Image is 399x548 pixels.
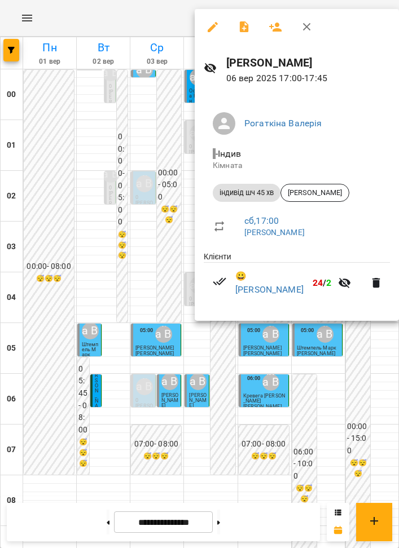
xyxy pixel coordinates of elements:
h6: [PERSON_NAME] [226,54,390,72]
a: [PERSON_NAME] [244,228,305,237]
p: Кімната [213,160,381,171]
a: 😀 [PERSON_NAME] [235,269,308,296]
span: [PERSON_NAME] [281,188,349,198]
b: / [313,277,332,288]
span: індивід шч 45 хв [213,188,280,198]
svg: Візит сплачено [213,275,226,288]
a: Рогаткіна Валерія [244,118,322,129]
span: 2 [326,277,331,288]
ul: Клієнти [204,251,390,307]
div: [PERSON_NAME] [280,184,349,202]
p: 06 вер 2025 17:00 - 17:45 [226,72,390,85]
span: 24 [313,277,323,288]
span: - Індив [213,148,243,159]
a: сб , 17:00 [244,215,279,226]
